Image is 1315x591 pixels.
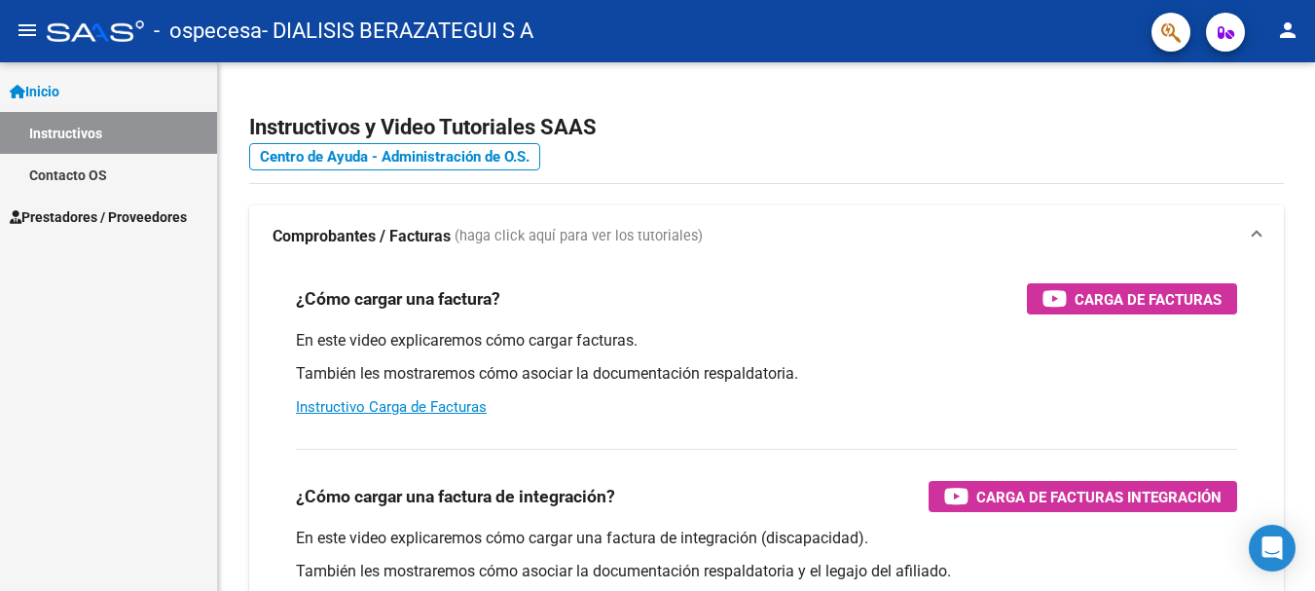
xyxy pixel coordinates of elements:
[1075,287,1222,312] span: Carga de Facturas
[296,285,500,313] h3: ¿Cómo cargar una factura?
[296,528,1237,549] p: En este video explicaremos cómo cargar una factura de integración (discapacidad).
[296,561,1237,582] p: También les mostraremos cómo asociar la documentación respaldatoria y el legajo del afiliado.
[249,143,540,170] a: Centro de Ayuda - Administración de O.S.
[249,205,1284,268] mat-expansion-panel-header: Comprobantes / Facturas (haga click aquí para ver los tutoriales)
[273,226,451,247] strong: Comprobantes / Facturas
[16,18,39,42] mat-icon: menu
[296,483,615,510] h3: ¿Cómo cargar una factura de integración?
[249,109,1284,146] h2: Instructivos y Video Tutoriales SAAS
[154,10,262,53] span: - ospecesa
[296,363,1237,385] p: También les mostraremos cómo asociar la documentación respaldatoria.
[455,226,703,247] span: (haga click aquí para ver los tutoriales)
[1249,525,1296,572] div: Open Intercom Messenger
[262,10,533,53] span: - DIALISIS BERAZATEGUI S A
[10,81,59,102] span: Inicio
[10,206,187,228] span: Prestadores / Proveedores
[296,398,487,416] a: Instructivo Carga de Facturas
[1276,18,1299,42] mat-icon: person
[296,330,1237,351] p: En este video explicaremos cómo cargar facturas.
[929,481,1237,512] button: Carga de Facturas Integración
[976,485,1222,509] span: Carga de Facturas Integración
[1027,283,1237,314] button: Carga de Facturas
